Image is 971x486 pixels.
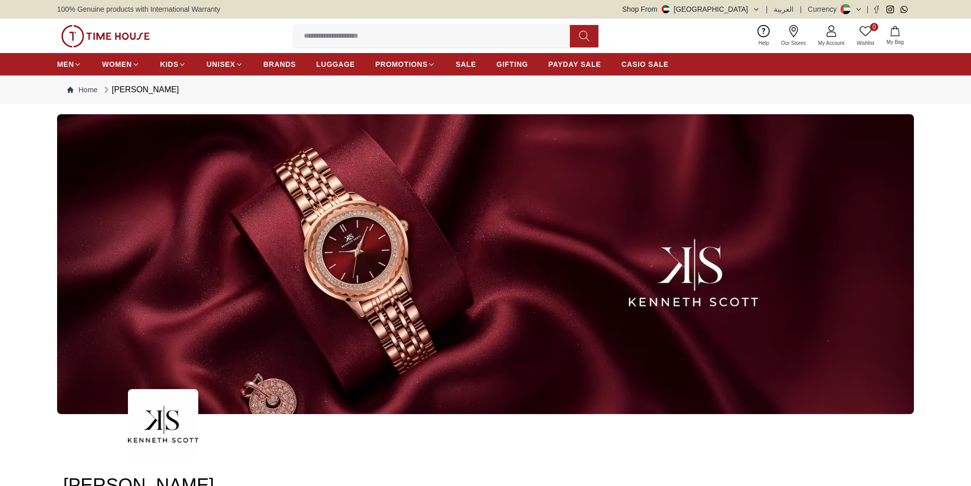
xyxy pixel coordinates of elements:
span: CASIO SALE [621,59,669,69]
div: [PERSON_NAME] [101,84,179,96]
img: ... [57,114,914,414]
a: PROMOTIONS [375,55,435,73]
a: Whatsapp [900,6,908,13]
span: 0 [870,23,878,31]
button: Shop From[GEOGRAPHIC_DATA] [622,4,760,14]
a: BRANDS [264,55,296,73]
a: Facebook [873,6,880,13]
span: 100% Genuine products with International Warranty [57,4,220,14]
a: LUGGAGE [317,55,355,73]
span: UNISEX [206,59,235,69]
img: United Arab Emirates [662,5,670,13]
span: LUGGAGE [317,59,355,69]
a: Help [752,23,775,49]
a: UNISEX [206,55,243,73]
span: | [766,4,768,14]
span: PROMOTIONS [375,59,428,69]
a: SALE [456,55,476,73]
a: PAYDAY SALE [548,55,601,73]
span: My Account [814,39,849,47]
span: My Bag [882,38,908,46]
a: 0Wishlist [851,23,880,49]
span: Our Stores [777,39,810,47]
a: MEN [57,55,82,73]
button: العربية [774,4,794,14]
span: Help [754,39,773,47]
span: BRANDS [264,59,296,69]
span: WOMEN [102,59,132,69]
a: Instagram [886,6,894,13]
a: GIFTING [496,55,528,73]
span: | [800,4,802,14]
span: | [867,4,869,14]
span: SALE [456,59,476,69]
a: Our Stores [775,23,812,49]
img: ... [128,389,198,459]
button: My Bag [880,24,910,48]
span: GIFTING [496,59,528,69]
a: KIDS [160,55,186,73]
span: MEN [57,59,74,69]
div: Currency [808,4,841,14]
span: KIDS [160,59,178,69]
a: CASIO SALE [621,55,669,73]
span: Wishlist [853,39,878,47]
img: ... [61,25,150,47]
a: WOMEN [102,55,140,73]
a: Home [67,85,97,95]
span: PAYDAY SALE [548,59,601,69]
nav: Breadcrumb [57,75,914,104]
